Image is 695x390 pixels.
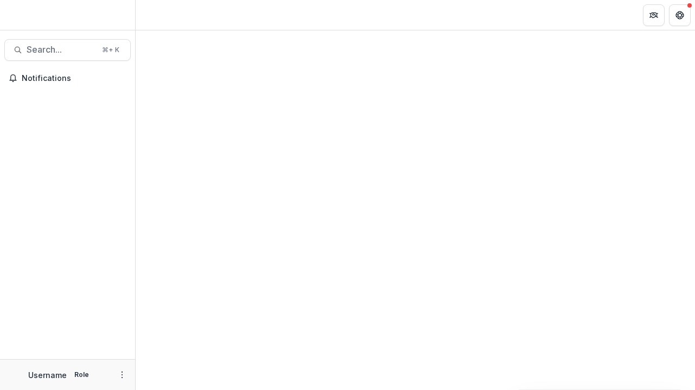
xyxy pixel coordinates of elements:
span: Search... [27,45,95,55]
p: Username [28,369,67,381]
button: Search... [4,39,131,61]
div: ⌘ + K [100,44,122,56]
button: Notifications [4,70,131,87]
button: Partners [643,4,665,26]
button: Get Help [669,4,691,26]
span: Notifications [22,74,126,83]
nav: breadcrumb [140,7,186,23]
p: Role [71,370,92,380]
button: More [116,368,129,381]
